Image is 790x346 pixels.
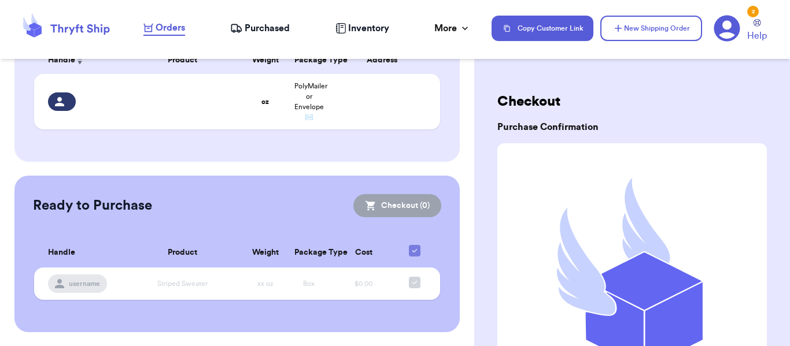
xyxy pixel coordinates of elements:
[157,280,208,287] span: Striped Sweater
[121,238,243,267] th: Product
[600,16,702,41] button: New Shipping Order
[75,53,84,67] button: Sort ascending
[243,46,287,74] th: Weight
[331,46,440,74] th: Address
[497,92,767,111] h2: Checkout
[121,46,243,74] th: Product
[353,194,441,217] button: Checkout (0)
[355,280,372,287] span: $0.00
[33,196,152,215] h2: Ready to Purchase
[243,238,287,267] th: Weight
[245,21,290,35] span: Purchased
[747,29,767,43] span: Help
[230,21,290,35] a: Purchased
[143,21,185,36] a: Orders
[747,6,759,17] div: 2
[48,54,75,66] span: Handle
[335,21,389,35] a: Inventory
[747,19,767,43] a: Help
[287,46,331,74] th: Package Type
[69,279,100,288] span: username
[261,98,269,105] strong: oz
[156,21,185,35] span: Orders
[48,247,75,259] span: Handle
[714,15,740,42] a: 2
[257,280,274,287] span: xx oz
[348,21,389,35] span: Inventory
[497,120,767,134] h3: Purchase Confirmation
[294,83,327,121] span: PolyMailer or Envelope ✉️
[303,280,315,287] span: Box
[434,21,471,35] div: More
[331,238,396,267] th: Cost
[287,238,331,267] th: Package Type
[492,16,593,41] button: Copy Customer Link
